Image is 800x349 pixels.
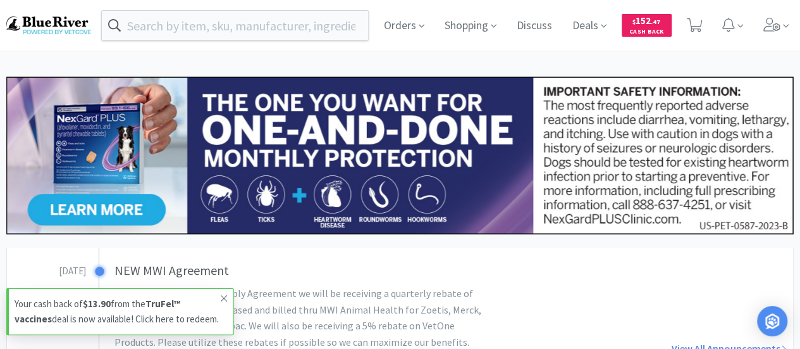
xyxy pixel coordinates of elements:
input: Search by item, sku, manufacturer, ingredient, size... [102,11,368,40]
div: Open Intercom Messenger [757,306,787,336]
a: Discuss [512,20,557,32]
h3: NEW MWI Agreement [114,260,531,281]
span: . 47 [651,18,660,26]
h3: [DATE] [7,260,86,279]
span: 152 [632,15,660,27]
p: Your cash back of from the deal is now available! Click here to redeem. [15,296,221,327]
strong: $13.90 [83,298,111,310]
a: $152.47Cash Back [622,8,672,42]
span: Cash Back [629,29,664,37]
img: b17b0d86f29542b49a2f66beb9ff811a.png [6,16,91,34]
span: $ [632,18,636,26]
img: 24562ba5414042f391a945fa418716b7_350.jpg [6,77,794,234]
